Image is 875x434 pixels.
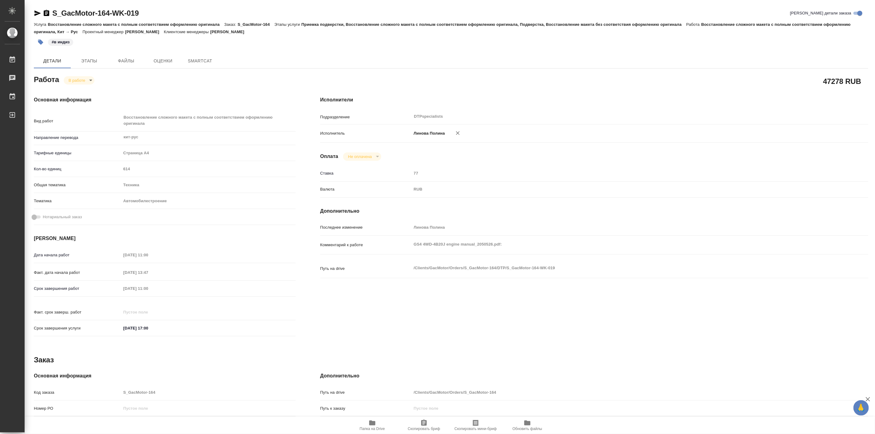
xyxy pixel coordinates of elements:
[320,266,412,272] p: Путь на drive
[320,389,412,396] p: Путь на drive
[34,270,121,276] p: Факт. дата начала работ
[34,135,121,141] p: Направление перевода
[43,214,82,220] span: Нотариальный заказ
[320,207,868,215] h4: Дополнительно
[121,148,296,158] div: Страница А4
[302,22,686,27] p: Приемка подверстки, Восстановление сложного макета с полным соответствием оформлению оригинала, П...
[412,263,823,273] textarea: /Clients/GacMotor/Orders/S_GacMotor-164/DTP/S_GacMotor-164-WK-019
[43,10,50,17] button: Скопировать ссылку
[450,417,501,434] button: Скопировать мини-бриф
[121,164,296,173] input: Пустое поле
[34,355,54,365] h2: Заказ
[121,268,175,277] input: Пустое поле
[67,78,87,83] button: В работе
[451,126,465,140] button: Удалить исполнителя
[148,57,178,65] span: Оценки
[320,130,412,136] p: Исполнитель
[34,166,121,172] p: Кол-во единиц
[52,9,139,17] a: S_GacMotor-164-WK-019
[238,22,274,27] p: S_GacMotor-164
[398,417,450,434] button: Скопировать бриф
[34,389,121,396] p: Код заказа
[82,30,125,34] p: Проектный менеджер
[686,22,701,27] p: Работа
[34,150,121,156] p: Тарифные единицы
[454,427,497,431] span: Скопировать мини-бриф
[34,73,59,85] h2: Работа
[34,372,296,380] h4: Основная информация
[412,130,445,136] p: Линова Полина
[320,372,868,380] h4: Дополнительно
[34,325,121,331] p: Срок завершения услуги
[121,404,296,413] input: Пустое поле
[320,405,412,412] p: Путь к заказу
[34,235,296,242] h4: [PERSON_NAME]
[412,223,823,232] input: Пустое поле
[111,57,141,65] span: Файлы
[224,22,238,27] p: Заказ:
[34,10,41,17] button: Скопировать ссылку для ЯМессенджера
[346,154,374,159] button: Не оплачена
[121,284,175,293] input: Пустое поле
[34,118,121,124] p: Вид работ
[320,242,412,248] p: Комментарий к работе
[412,169,823,178] input: Пустое поле
[320,96,868,104] h4: Исполнители
[34,405,121,412] p: Номер РО
[185,57,215,65] span: SmartCat
[34,286,121,292] p: Срок завершения работ
[34,309,121,315] p: Факт. срок заверш. работ
[320,153,338,160] h4: Оплата
[121,388,296,397] input: Пустое поле
[360,427,385,431] span: Папка на Drive
[412,404,823,413] input: Пустое поле
[320,186,412,192] p: Валюта
[121,180,296,190] div: Техника
[125,30,164,34] p: [PERSON_NAME]
[320,224,412,231] p: Последнее изменение
[343,152,381,161] div: В работе
[34,96,296,104] h4: Основная информация
[64,76,94,85] div: В работе
[48,22,224,27] p: Восстановление сложного макета с полным соответствием оформлению оригинала
[121,251,175,259] input: Пустое поле
[408,427,440,431] span: Скопировать бриф
[853,400,869,416] button: 🙏
[823,76,861,86] h2: 47278 RUB
[346,417,398,434] button: Папка на Drive
[34,182,121,188] p: Общая тематика
[34,22,48,27] p: Услуга
[210,30,249,34] p: [PERSON_NAME]
[790,10,851,16] span: [PERSON_NAME] детали заказа
[34,198,121,204] p: Тематика
[121,324,175,333] input: ✎ Введи что-нибудь
[34,252,121,258] p: Дата начала работ
[52,39,70,45] p: #в индиз
[121,308,175,317] input: Пустое поле
[274,22,302,27] p: Этапы услуги
[74,57,104,65] span: Этапы
[412,184,823,195] div: RUB
[513,427,542,431] span: Обновить файлы
[412,388,823,397] input: Пустое поле
[320,170,412,176] p: Ставка
[47,39,74,44] span: в индиз
[38,57,67,65] span: Детали
[164,30,210,34] p: Клиентские менеджеры
[34,35,47,49] button: Добавить тэг
[501,417,553,434] button: Обновить файлы
[856,401,866,414] span: 🙏
[121,196,296,206] div: Автомобилестроение
[320,114,412,120] p: Подразделение
[412,239,823,250] textarea: GS4 4WD-4B20J engine manual_2050526.pdf:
